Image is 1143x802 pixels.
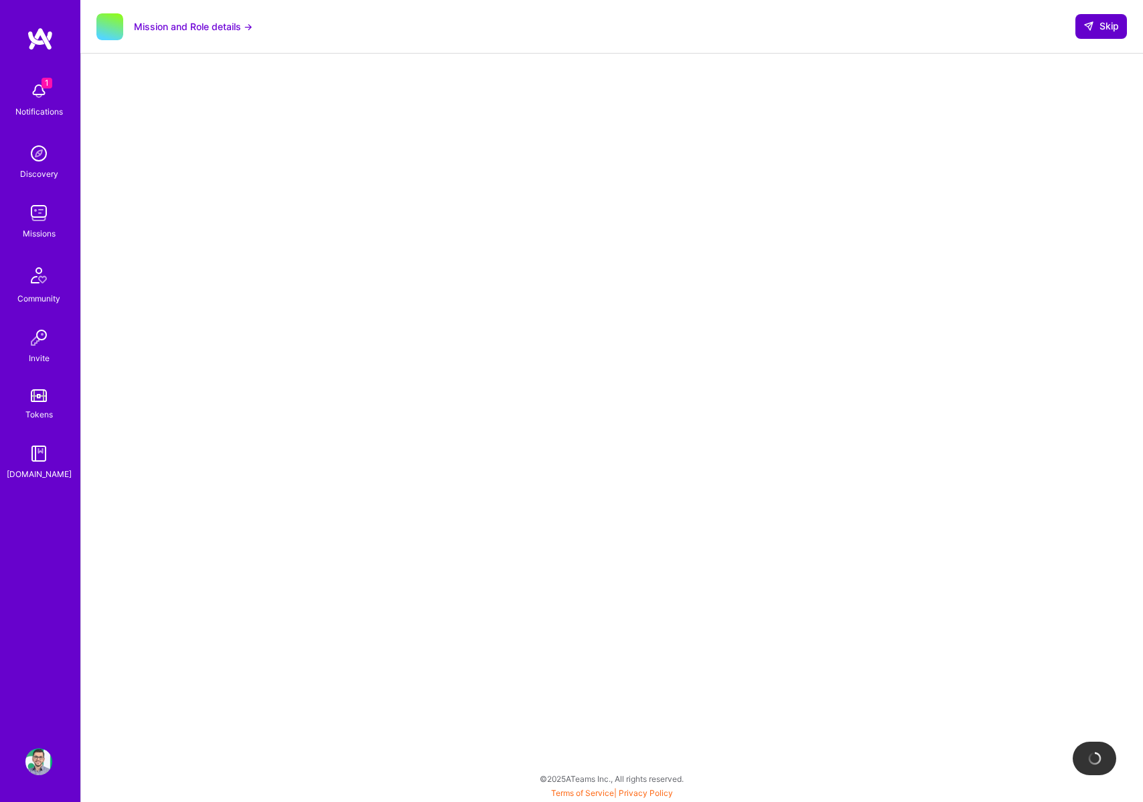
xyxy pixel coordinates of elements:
img: Invite [25,324,52,351]
img: Community [23,259,55,291]
a: Terms of Service [551,788,614,798]
div: Notifications [15,105,63,119]
div: Discovery [20,167,58,181]
a: User Avatar [22,748,56,775]
div: Community [17,291,60,306]
span: 1 [42,78,52,88]
i: icon SendLight [1083,21,1094,31]
div: © 2025 ATeams Inc., All rights reserved. [80,762,1143,795]
div: Invite [29,351,50,365]
img: logo [27,27,54,51]
img: guide book [25,440,52,467]
img: bell [25,78,52,105]
div: Tokens [25,407,53,421]
iframe: update availability [327,67,897,737]
div: [DOMAIN_NAME] [7,467,72,481]
span: | [551,788,673,798]
button: Skip [1075,14,1127,38]
img: loading [1088,752,1101,765]
button: Mission and Role details → [134,19,252,34]
div: Missions [23,226,56,241]
a: Privacy Policy [619,788,673,798]
img: teamwork [25,200,52,226]
span: Skip [1083,19,1119,33]
img: User Avatar [25,748,52,775]
img: tokens [31,389,47,402]
img: discovery [25,140,52,167]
